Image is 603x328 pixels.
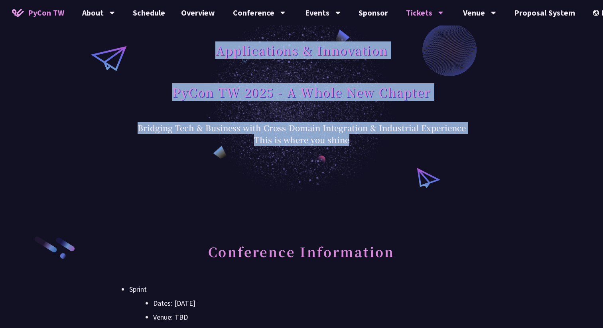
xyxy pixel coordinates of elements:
[129,236,474,279] h2: Conference Information
[172,80,431,104] h1: PyCon TW 2025 - A Whole New Chapter
[153,311,474,323] li: Venue: TBD
[4,3,72,23] a: PyCon TW
[215,38,388,62] h1: Applications & Innovation
[138,122,466,146] div: Bridging Tech & Business with Cross-Domain Integration & Industrial Experience This is where you ...
[593,10,601,16] img: Locale Icon
[12,9,24,17] img: Home icon of PyCon TW 2025
[129,283,474,323] li: Sprint
[28,7,64,19] span: PyCon TW
[153,297,474,309] li: Dates: [DATE]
